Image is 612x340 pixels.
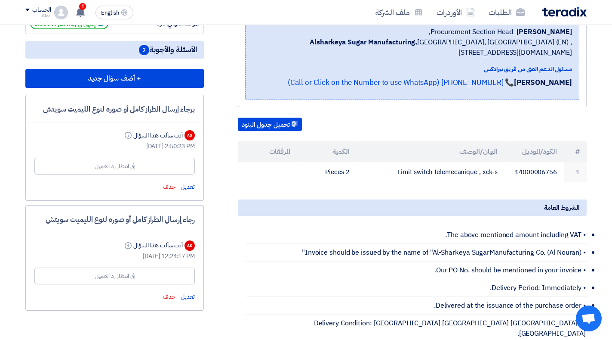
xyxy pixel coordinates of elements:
[544,203,580,212] span: الشروط العامة
[310,37,417,47] b: Alsharkeya Sugar Manufacturing,
[163,182,176,191] span: حذف
[25,13,51,18] div: Alaa
[34,252,195,261] div: [DATE] 12:24:17 PM
[564,141,587,162] th: #
[246,279,587,297] li: • Delivery Period: Immediately.
[101,10,119,16] span: English
[357,141,505,162] th: البيان/الوصف
[504,141,564,162] th: الكود/الموديل
[297,162,357,182] td: 2 Pieces
[517,27,572,37] span: [PERSON_NAME]
[369,2,430,22] a: ملف الشركة
[252,65,572,74] div: مسئول الدعم الفني من فريق تيرادكس
[163,292,176,301] span: حذف
[181,292,195,301] span: تعديل
[185,130,195,140] div: AS
[95,162,135,171] div: في انتظار رد العميل
[482,2,532,22] a: الطلبات
[79,3,86,10] span: 1
[34,104,195,115] div: برجاء إرسال الطراز كامل أو صوره لنوع الليميت سويتش
[429,27,514,37] span: Procurement Section Head,
[246,244,587,262] li: • Invoice should be issued by the name of "Al-Sharkeya SugarManufacturing Co. (Al Nouran)"
[185,240,195,251] div: AS
[32,6,51,14] div: الحساب
[123,131,183,140] div: أنت سألت هذا السؤال
[238,118,302,131] button: تحميل جدول البنود
[288,77,514,88] a: 📞 [PHONE_NUMBER] (Call or Click on the Number to use WhatsApp)
[95,6,133,19] button: English
[357,162,505,182] td: Limit switch telemecanique , xck-s
[252,37,572,58] span: [GEOGRAPHIC_DATA], [GEOGRAPHIC_DATA] (EN) ,[STREET_ADDRESS][DOMAIN_NAME]
[34,214,195,225] div: رجاء إرسال الطراز كامل أو صوره لنوع الليميت سويتش
[238,141,297,162] th: المرفقات
[139,45,149,55] span: 2
[430,2,482,22] a: الأوردرات
[246,262,587,279] li: • Our PO No. should be mentioned in your invoice.
[297,141,357,162] th: الكمية
[542,7,587,17] img: Teradix logo
[25,69,204,88] button: + أضف سؤال جديد
[246,297,587,315] li: • Delivered at the issuance of the purchase order.
[181,182,195,191] span: تعديل
[514,77,572,88] strong: [PERSON_NAME]
[564,162,587,182] td: 1
[576,306,602,331] a: Open chat
[54,6,68,19] img: profile_test.png
[123,241,183,250] div: أنت سألت هذا السؤال
[246,226,587,244] li: • The above mentioned amount including VAT.
[504,162,564,182] td: 14000006756
[34,142,195,151] div: [DATE] 2:50:23 PM
[139,44,197,55] span: الأسئلة والأجوبة
[95,271,135,281] div: في انتظار رد العميل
